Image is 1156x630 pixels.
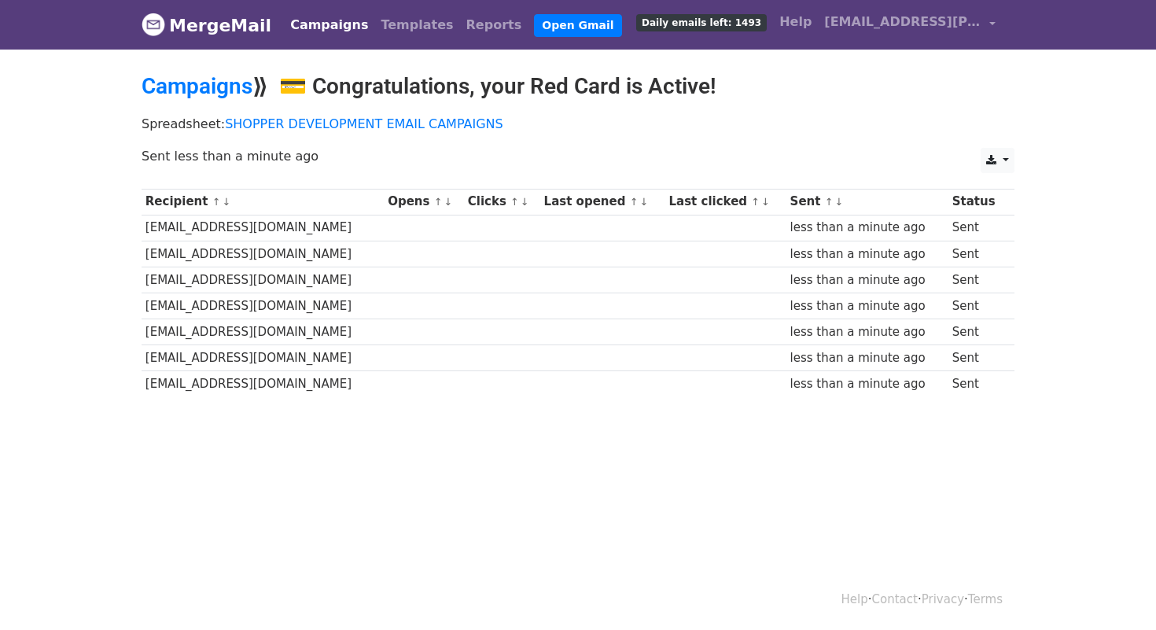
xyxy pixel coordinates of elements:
[384,189,464,215] th: Opens
[142,345,384,371] td: [EMAIL_ADDRESS][DOMAIN_NAME]
[948,345,1006,371] td: Sent
[948,267,1006,293] td: Sent
[225,116,503,131] a: SHOPPER DEVELOPMENT EMAIL CAMPAIGNS
[751,196,760,208] a: ↑
[790,297,945,315] div: less than a minute ago
[786,189,948,215] th: Sent
[824,13,981,31] span: [EMAIL_ADDRESS][PERSON_NAME][DOMAIN_NAME]
[142,9,271,42] a: MergeMail
[773,6,818,38] a: Help
[630,196,639,208] a: ↑
[142,148,1014,164] p: Sent less than a minute ago
[665,189,786,215] th: Last clicked
[790,271,945,289] div: less than a minute ago
[434,196,443,208] a: ↑
[790,323,945,341] div: less than a minute ago
[142,371,384,397] td: [EMAIL_ADDRESS][DOMAIN_NAME]
[521,196,529,208] a: ↓
[284,9,374,41] a: Campaigns
[790,219,945,237] div: less than a minute ago
[790,245,945,263] div: less than a minute ago
[464,189,540,215] th: Clicks
[142,293,384,319] td: [EMAIL_ADDRESS][DOMAIN_NAME]
[142,241,384,267] td: [EMAIL_ADDRESS][DOMAIN_NAME]
[948,241,1006,267] td: Sent
[948,189,1006,215] th: Status
[872,592,918,606] a: Contact
[948,371,1006,397] td: Sent
[948,319,1006,345] td: Sent
[142,73,1014,100] h2: ⟫ 💳 Congratulations, your Red Card is Active!
[818,6,1002,43] a: [EMAIL_ADDRESS][PERSON_NAME][DOMAIN_NAME]
[636,14,767,31] span: Daily emails left: 1493
[142,73,252,99] a: Campaigns
[142,267,384,293] td: [EMAIL_ADDRESS][DOMAIN_NAME]
[834,196,843,208] a: ↓
[790,349,945,367] div: less than a minute ago
[825,196,834,208] a: ↑
[142,13,165,36] img: MergeMail logo
[212,196,221,208] a: ↑
[142,189,384,215] th: Recipient
[142,215,384,241] td: [EMAIL_ADDRESS][DOMAIN_NAME]
[460,9,528,41] a: Reports
[510,196,519,208] a: ↑
[444,196,452,208] a: ↓
[841,592,868,606] a: Help
[948,215,1006,241] td: Sent
[222,196,230,208] a: ↓
[790,375,945,393] div: less than a minute ago
[142,116,1014,132] p: Spreadsheet:
[639,196,648,208] a: ↓
[630,6,773,38] a: Daily emails left: 1493
[948,293,1006,319] td: Sent
[540,189,665,215] th: Last opened
[922,592,964,606] a: Privacy
[534,14,621,37] a: Open Gmail
[761,196,770,208] a: ↓
[374,9,459,41] a: Templates
[968,592,1003,606] a: Terms
[142,319,384,345] td: [EMAIL_ADDRESS][DOMAIN_NAME]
